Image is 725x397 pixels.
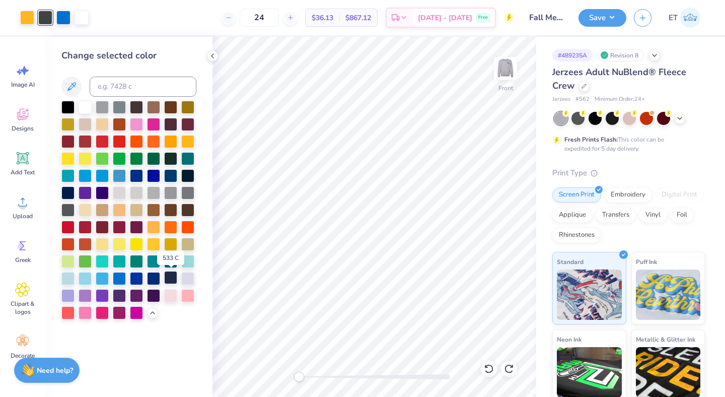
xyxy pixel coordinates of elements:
[564,136,618,144] strong: Fresh Prints Flash:
[522,8,571,28] input: Untitled Design
[604,187,652,203] div: Embroidery
[6,300,39,316] span: Clipart & logos
[11,352,35,360] span: Decorate
[552,167,705,179] div: Print Type
[418,13,472,23] span: [DATE] - [DATE]
[37,366,73,375] strong: Need help?
[636,256,657,267] span: Puff Ink
[595,95,645,104] span: Minimum Order: 24 +
[495,58,516,79] img: Front
[655,187,704,203] div: Digital Print
[557,256,584,267] span: Standard
[345,13,371,23] span: $867.12
[598,49,644,61] div: Revision 8
[557,334,582,345] span: Neon Ink
[670,208,694,223] div: Foil
[11,168,35,176] span: Add Text
[15,256,31,264] span: Greek
[669,12,678,24] span: ET
[636,334,695,345] span: Metallic & Glitter Ink
[478,14,488,21] span: Free
[552,228,601,243] div: Rhinestones
[498,84,513,93] div: Front
[240,9,279,27] input: – –
[564,135,688,153] div: This color can be expedited for 5 day delivery.
[312,13,333,23] span: $36.13
[552,95,570,104] span: Jerzees
[557,270,622,320] img: Standard
[90,77,196,97] input: e.g. 7428 c
[552,187,601,203] div: Screen Print
[664,8,705,28] a: ET
[294,372,304,382] div: Accessibility label
[552,208,593,223] div: Applique
[639,208,667,223] div: Vinyl
[157,251,184,265] div: 533 C
[596,208,636,223] div: Transfers
[636,270,701,320] img: Puff Ink
[61,49,196,62] div: Change selected color
[552,66,686,92] span: Jerzees Adult NuBlend® Fleece Crew
[575,95,590,104] span: # 562
[578,9,626,27] button: Save
[680,8,700,28] img: Elaina Thomas
[11,81,35,89] span: Image AI
[12,124,34,133] span: Designs
[13,212,33,220] span: Upload
[552,49,593,61] div: # 489235A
